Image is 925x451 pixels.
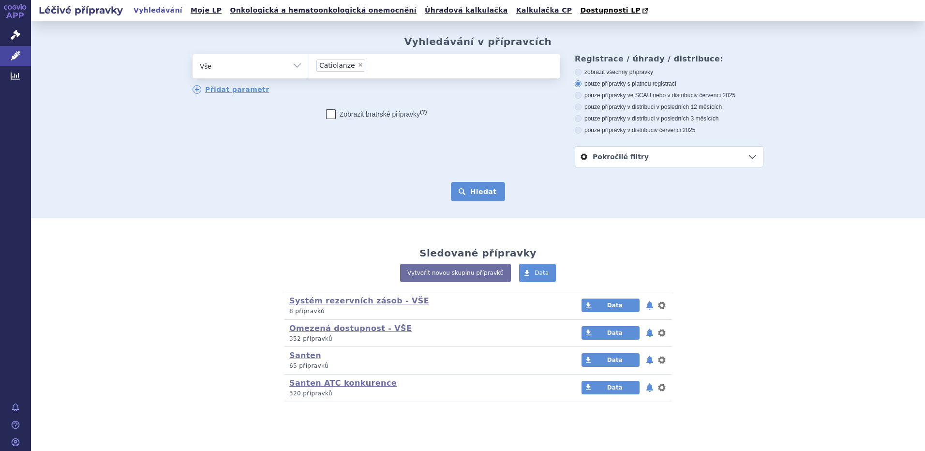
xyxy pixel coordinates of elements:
[535,270,549,276] span: Data
[188,4,224,17] a: Moje LP
[368,59,424,71] input: Catiolanze
[582,326,640,340] a: Data
[319,62,355,69] span: Catiolanze
[400,264,511,282] a: Vytvořit novou skupinu přípravků
[451,182,506,201] button: Hledat
[575,115,763,122] label: pouze přípravky v distribuci v posledních 3 měsících
[289,308,325,315] span: 8 přípravků
[289,351,321,360] a: Santen
[577,4,653,17] a: Dostupnosti LP
[657,300,667,311] button: nastavení
[419,247,537,259] h2: Sledované přípravky
[289,324,412,333] a: Omezená dostupnost - VŠE
[607,384,623,391] span: Data
[326,109,427,119] label: Zobrazit bratrské přípravky
[657,327,667,339] button: nastavení
[582,299,640,312] a: Data
[575,103,763,111] label: pouze přípravky v distribuci v posledních 12 měsících
[358,62,363,68] span: ×
[645,354,655,366] button: notifikace
[582,353,640,367] a: Data
[657,382,667,393] button: nastavení
[289,335,332,342] span: 352 přípravků
[582,381,640,394] a: Data
[31,3,131,17] h2: Léčivé přípravky
[575,147,763,167] a: Pokročilé filtry
[289,390,332,397] span: 320 přípravků
[607,302,623,309] span: Data
[519,264,556,282] a: Data
[193,85,269,94] a: Přidat parametr
[645,300,655,311] button: notifikace
[131,4,185,17] a: Vyhledávání
[575,91,763,99] label: pouze přípravky ve SCAU nebo v distribuci
[289,362,328,369] span: 65 přípravků
[575,54,763,63] h3: Registrace / úhrady / distribuce:
[404,36,552,47] h2: Vyhledávání v přípravcích
[695,92,735,99] span: v červenci 2025
[575,126,763,134] label: pouze přípravky v distribuci
[607,330,623,336] span: Data
[607,357,623,363] span: Data
[657,354,667,366] button: nastavení
[575,68,763,76] label: zobrazit všechny přípravky
[655,127,695,134] span: v červenci 2025
[513,4,575,17] a: Kalkulačka CP
[289,296,429,305] a: Systém rezervních zásob - VŠE
[289,378,397,388] a: Santen ATC konkurence
[645,382,655,393] button: notifikace
[227,4,419,17] a: Onkologická a hematoonkologická onemocnění
[580,6,641,14] span: Dostupnosti LP
[422,4,511,17] a: Úhradová kalkulačka
[645,327,655,339] button: notifikace
[420,109,427,115] abbr: (?)
[575,80,763,88] label: pouze přípravky s platnou registrací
